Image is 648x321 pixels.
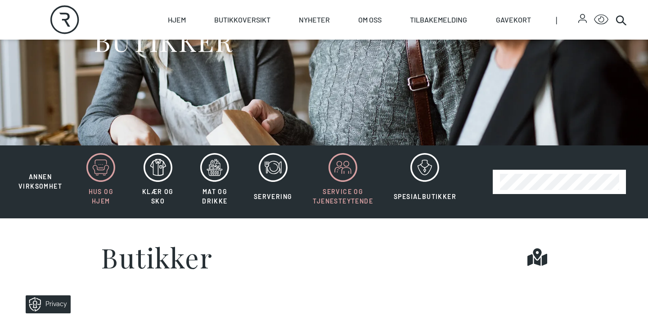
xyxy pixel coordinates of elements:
span: Service og tjenesteytende [313,188,373,205]
button: Annen virksomhet [9,153,72,191]
h1: BUTIKKER [94,24,233,58]
span: Klær og sko [142,188,174,205]
button: Service og tjenesteytende [303,153,382,211]
button: Hus og hjem [73,153,129,211]
button: Spesialbutikker [384,153,466,211]
button: Klær og sko [130,153,186,211]
span: Servering [254,193,292,200]
span: Hus og hjem [89,188,113,205]
span: Spesialbutikker [394,193,456,200]
iframe: Manage Preferences [9,292,82,316]
button: Servering [244,153,302,211]
button: Open Accessibility Menu [594,13,608,27]
span: Annen virksomhet [18,173,62,190]
button: Mat og drikke [187,153,243,211]
h1: Butikker [101,244,212,271]
span: Mat og drikke [202,188,227,205]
